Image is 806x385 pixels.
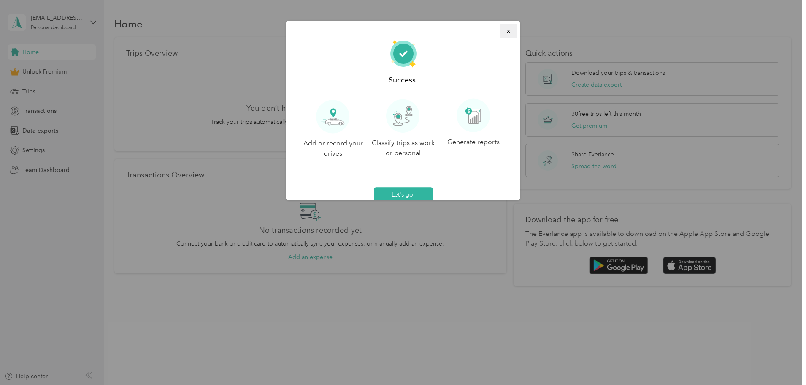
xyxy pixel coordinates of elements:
[447,137,499,147] p: Generate reports
[368,137,438,158] p: Classify trips as work or personal
[759,338,806,385] iframe: Everlance-gr Chat Button Frame
[298,75,508,85] p: Success!
[298,138,368,158] p: Add or record your drives
[373,187,433,202] button: Let's go!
